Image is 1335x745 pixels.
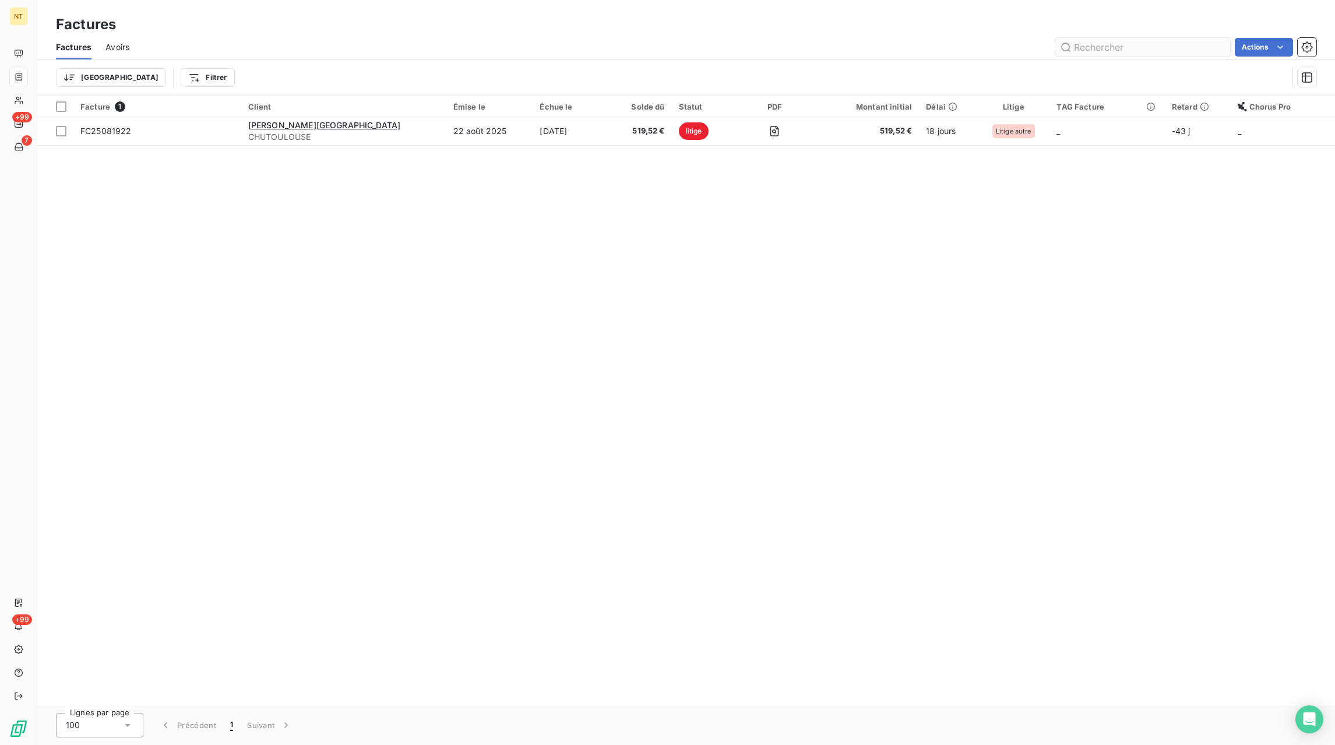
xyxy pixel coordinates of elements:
span: FC25081922 [80,126,132,136]
span: Facture [80,102,110,111]
span: 519,52 € [818,125,912,137]
span: +99 [12,614,32,625]
span: CHUTOULOUSE [248,131,439,143]
button: Filtrer [181,68,234,87]
span: +99 [12,112,32,122]
div: Délai [926,102,970,111]
div: Solde dû [618,102,664,111]
span: Litige autre [996,128,1031,135]
button: [GEOGRAPHIC_DATA] [56,68,166,87]
td: 22 août 2025 [446,117,533,145]
span: 100 [66,719,80,731]
button: Suivant [240,713,299,737]
span: 1 [230,719,233,731]
div: Chorus Pro [1238,102,1328,111]
button: Précédent [153,713,223,737]
span: _ [1056,126,1060,136]
div: Client [248,102,439,111]
img: Logo LeanPay [9,719,28,738]
div: Retard [1172,102,1224,111]
span: -43 j [1172,126,1190,136]
td: [DATE] [533,117,611,145]
td: 18 jours [919,117,977,145]
span: 519,52 € [618,125,664,137]
button: Actions [1235,38,1293,57]
span: 1 [115,101,125,112]
div: Montant initial [818,102,912,111]
div: Open Intercom Messenger [1295,705,1323,733]
h3: Factures [56,14,116,35]
div: Échue le [540,102,604,111]
div: Statut [679,102,731,111]
div: PDF [745,102,804,111]
div: Émise le [453,102,526,111]
div: Litige [984,102,1042,111]
span: Factures [56,41,91,53]
span: Avoirs [105,41,129,53]
span: 7 [22,135,32,146]
span: [PERSON_NAME][GEOGRAPHIC_DATA] [248,120,401,130]
div: TAG Facture [1056,102,1157,111]
span: _ [1238,126,1241,136]
span: litige [679,122,709,140]
input: Rechercher [1055,38,1230,57]
button: 1 [223,713,240,737]
div: NT [9,7,28,26]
